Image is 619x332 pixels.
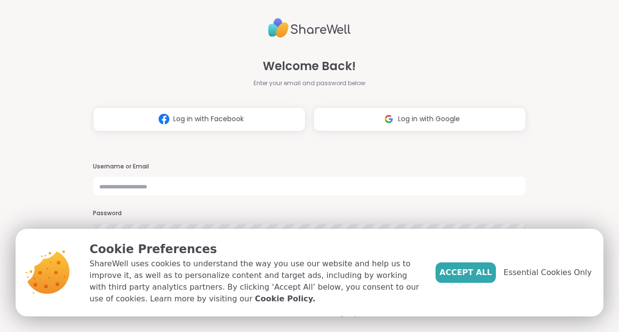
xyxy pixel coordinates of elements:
[93,163,526,171] h3: Username or Email
[255,293,315,305] a: Cookie Policy.
[90,258,420,305] p: ShareWell uses cookies to understand the way you use our website and help us to improve it, as we...
[254,79,365,88] span: Enter your email and password below
[313,107,526,131] button: Log in with Google
[380,110,398,128] img: ShareWell Logomark
[268,14,351,42] img: ShareWell Logo
[436,262,496,283] button: Accept All
[263,57,356,75] span: Welcome Back!
[439,267,492,278] span: Accept All
[504,267,592,278] span: Essential Cookies Only
[90,240,420,258] p: Cookie Preferences
[398,114,460,124] span: Log in with Google
[155,110,173,128] img: ShareWell Logomark
[173,114,244,124] span: Log in with Facebook
[93,107,306,131] button: Log in with Facebook
[93,209,526,218] h3: Password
